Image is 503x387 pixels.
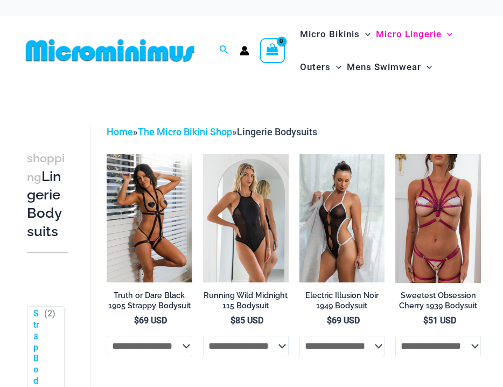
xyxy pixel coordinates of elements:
span: Menu Toggle [331,53,341,81]
bdi: 85 USD [230,315,263,326]
span: Menu Toggle [442,20,452,48]
h2: Truth or Dare Black 1905 Strappy Bodysuit [107,291,192,310]
a: Truth or Dare Black 1905 Bodysuit 611 Micro 07Truth or Dare Black 1905 Bodysuit 611 Micro 05Truth... [107,154,192,282]
a: Account icon link [240,46,249,56]
a: Search icon link [219,44,229,57]
img: Sweetest Obsession Cherry 1129 Bra 6119 Bottom 1939 Bodysuit 09 [395,154,481,282]
a: View Shopping Cart, empty [260,38,285,63]
span: Mens Swimwear [347,53,421,81]
span: shopping [27,151,65,184]
nav: Site Navigation [296,16,481,85]
span: Menu Toggle [421,53,432,81]
a: Home [107,126,133,137]
img: Truth or Dare Black 1905 Bodysuit 611 Micro 07 [107,154,192,282]
span: » » [107,126,317,137]
a: Sweetest Obsession Cherry 1939 Bodysuit [395,291,481,315]
bdi: 69 USD [134,315,167,326]
img: MM SHOP LOGO FLAT [22,38,199,63]
a: Running Wild Midnight 115 Bodysuit 02Running Wild Midnight 115 Bodysuit 12Running Wild Midnight 1... [203,154,289,282]
a: Micro BikinisMenu ToggleMenu Toggle [297,18,373,51]
a: Micro LingerieMenu ToggleMenu Toggle [373,18,455,51]
span: Micro Lingerie [376,20,442,48]
a: Electric Illusion Noir 1949 Bodysuit 03Electric Illusion Noir 1949 Bodysuit 04Electric Illusion N... [299,154,385,282]
a: Running Wild Midnight 115 Bodysuit [203,291,289,315]
span: $ [327,315,332,326]
span: 2 [47,308,52,319]
span: $ [134,315,139,326]
a: Electric Illusion Noir 1949 Bodysuit [299,291,385,315]
a: Sweetest Obsession Cherry 1129 Bra 6119 Bottom 1939 Bodysuit 09Sweetest Obsession Cherry 1129 Bra... [395,154,481,282]
h3: Lingerie Bodysuits [27,149,68,241]
span: $ [230,315,235,326]
a: Mens SwimwearMenu ToggleMenu Toggle [344,51,435,84]
span: Lingerie Bodysuits [237,126,317,137]
h2: Electric Illusion Noir 1949 Bodysuit [299,291,385,310]
span: $ [423,315,428,326]
h2: Sweetest Obsession Cherry 1939 Bodysuit [395,291,481,310]
span: Menu Toggle [360,20,371,48]
img: Electric Illusion Noir 1949 Bodysuit 03 [299,154,385,282]
a: Truth or Dare Black 1905 Strappy Bodysuit [107,291,192,315]
span: Outers [300,53,331,81]
h2: Running Wild Midnight 115 Bodysuit [203,291,289,310]
span: Micro Bikinis [300,20,360,48]
a: OutersMenu ToggleMenu Toggle [297,51,344,84]
img: Running Wild Midnight 115 Bodysuit 02 [203,154,289,282]
a: The Micro Bikini Shop [138,126,232,137]
bdi: 51 USD [423,315,456,326]
bdi: 69 USD [327,315,360,326]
